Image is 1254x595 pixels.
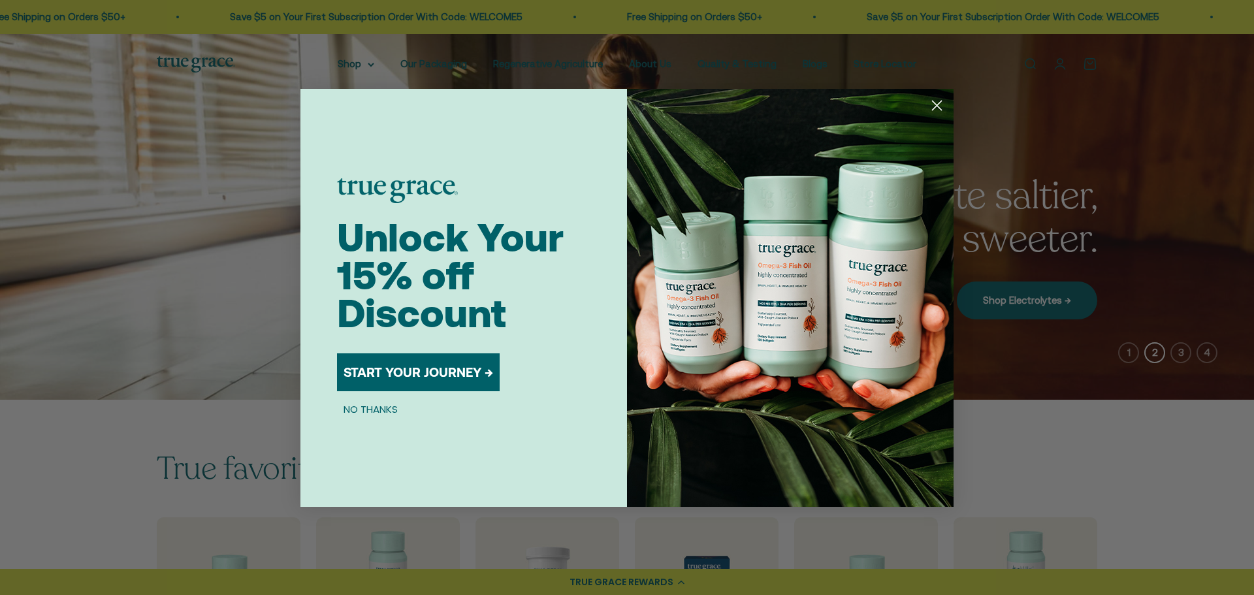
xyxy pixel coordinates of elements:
button: START YOUR JOURNEY → [337,353,500,391]
img: 098727d5-50f8-4f9b-9554-844bb8da1403.jpeg [627,89,954,507]
span: Unlock Your 15% off Discount [337,215,564,336]
img: logo placeholder [337,178,458,203]
button: Close dialog [925,94,948,117]
button: NO THANKS [337,402,404,417]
